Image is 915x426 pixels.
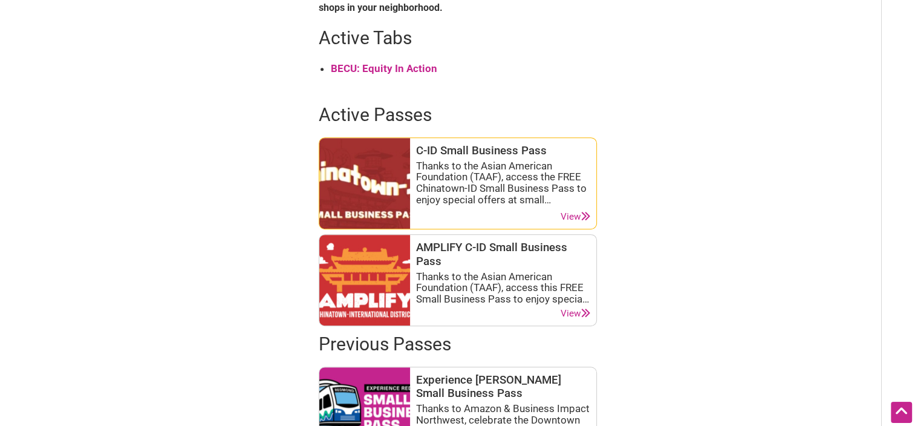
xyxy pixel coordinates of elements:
a: View [561,211,590,223]
h3: AMPLIFY C-ID Small Business Pass [416,241,590,268]
h2: Previous Passes [319,332,597,357]
h3: C-ID Small Business Pass [416,144,590,157]
h2: Active Tabs [319,25,597,51]
img: AMPLIFY - Chinatown-International District [319,235,410,326]
div: Scroll Back to Top [891,402,912,423]
a: BECU: Equity In Action [331,62,437,74]
div: Thanks to the Asian American Foundation (TAAF), access this FREE Small Business Pass to enjoy spe... [416,271,590,305]
h2: Active Passes [319,102,597,128]
img: Chinatown-ID Small Business Pass [319,138,410,229]
a: View [561,308,590,319]
h3: Experience [PERSON_NAME] Small Business Pass [416,373,590,401]
div: Thanks to the Asian American Foundation (TAAF), access the FREE Chinatown-ID Small Business Pass ... [416,160,590,206]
